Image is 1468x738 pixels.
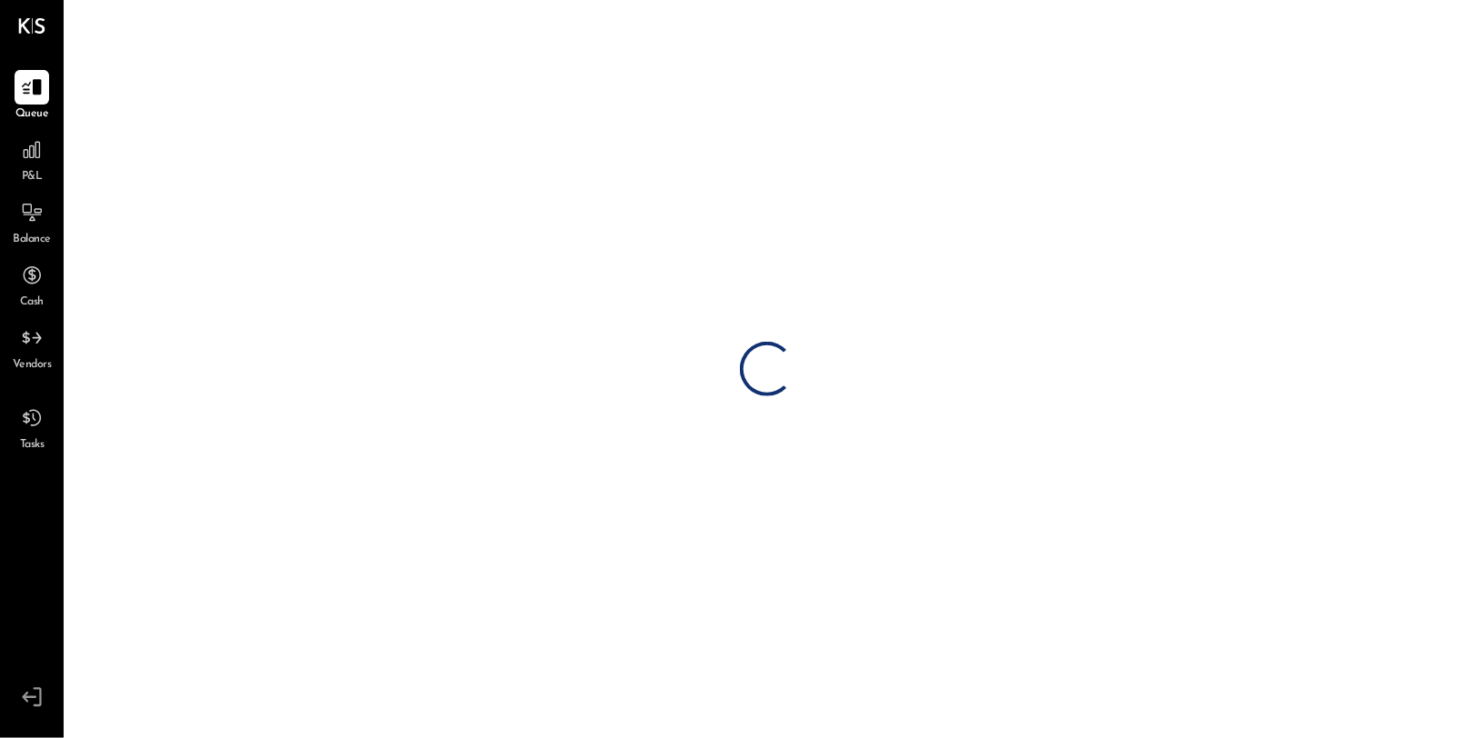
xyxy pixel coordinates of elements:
[1,258,63,311] a: Cash
[1,70,63,123] a: Queue
[22,169,43,185] span: P&L
[1,195,63,248] a: Balance
[20,437,45,454] span: Tasks
[15,106,49,123] span: Queue
[1,401,63,454] a: Tasks
[1,133,63,185] a: P&L
[20,294,44,311] span: Cash
[1,321,63,374] a: Vendors
[13,357,52,374] span: Vendors
[13,232,51,248] span: Balance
